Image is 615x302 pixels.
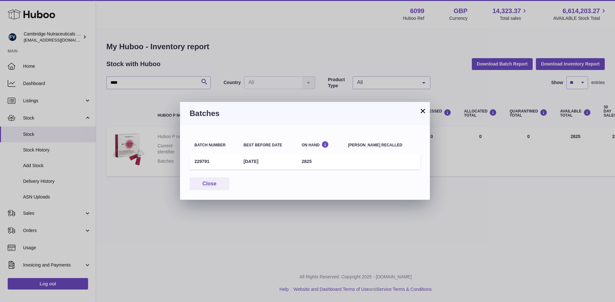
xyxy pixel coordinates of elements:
div: Batch number [194,143,234,147]
div: Best before date [243,143,292,147]
td: [DATE] [239,154,297,169]
button: Close [190,177,229,190]
div: [PERSON_NAME] recalled [348,143,415,147]
button: × [419,107,427,115]
h3: Batches [190,108,420,119]
td: 2825 [297,154,343,169]
div: On Hand [302,141,339,147]
td: 229791 [190,154,239,169]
